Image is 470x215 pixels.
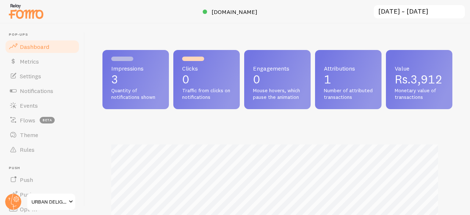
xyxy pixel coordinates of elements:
[324,65,373,71] span: Attributions
[20,146,35,153] span: Rules
[4,172,80,187] a: Push
[4,83,80,98] a: Notifications
[9,166,80,171] span: Push
[111,74,160,85] p: 3
[182,74,231,85] p: 0
[395,87,444,100] span: Monetary value of transactions
[20,117,35,124] span: Flows
[395,72,442,86] span: Rs.3,912
[40,117,55,123] span: beta
[395,65,444,71] span: Value
[8,2,44,21] img: fomo-relay-logo-orange.svg
[324,87,373,100] span: Number of attributed transactions
[253,65,302,71] span: Engagements
[253,87,302,100] span: Mouse hovers, which pause the animation
[253,74,302,85] p: 0
[4,187,80,202] a: Push Data
[9,32,80,37] span: Pop-ups
[4,142,80,157] a: Rules
[26,193,76,211] a: URBAN DELIGHT
[4,98,80,113] a: Events
[20,43,49,50] span: Dashboard
[4,69,80,83] a: Settings
[182,87,231,100] span: Traffic from clicks on notifications
[20,131,38,139] span: Theme
[4,54,80,69] a: Metrics
[20,102,38,109] span: Events
[4,39,80,54] a: Dashboard
[20,72,41,80] span: Settings
[32,197,66,206] span: URBAN DELIGHT
[20,87,53,94] span: Notifications
[4,113,80,128] a: Flows beta
[111,87,160,100] span: Quantity of notifications shown
[20,58,39,65] span: Metrics
[111,65,160,71] span: Impressions
[4,128,80,142] a: Theme
[20,191,47,198] span: Push Data
[182,65,231,71] span: Clicks
[324,74,373,85] p: 1
[20,176,33,183] span: Push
